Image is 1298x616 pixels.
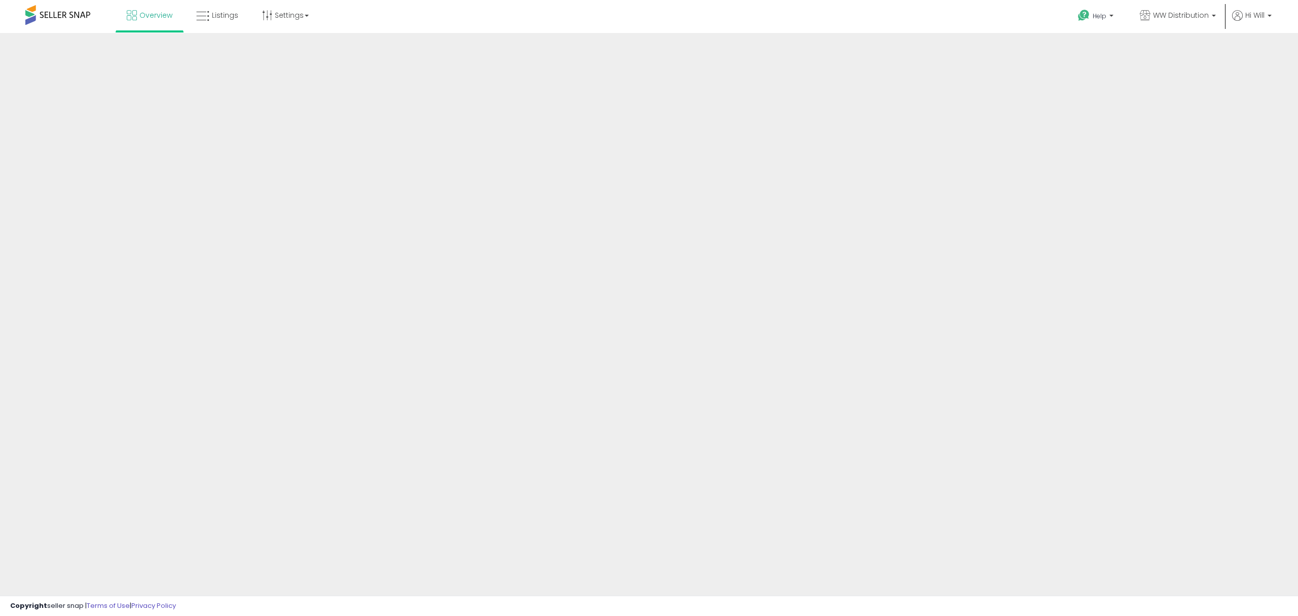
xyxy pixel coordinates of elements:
[1070,2,1124,33] a: Help
[1245,10,1265,20] span: Hi Will
[139,10,172,20] span: Overview
[212,10,238,20] span: Listings
[1232,10,1272,33] a: Hi Will
[1077,9,1090,22] i: Get Help
[1093,12,1106,20] span: Help
[1153,10,1209,20] span: WW Distribution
